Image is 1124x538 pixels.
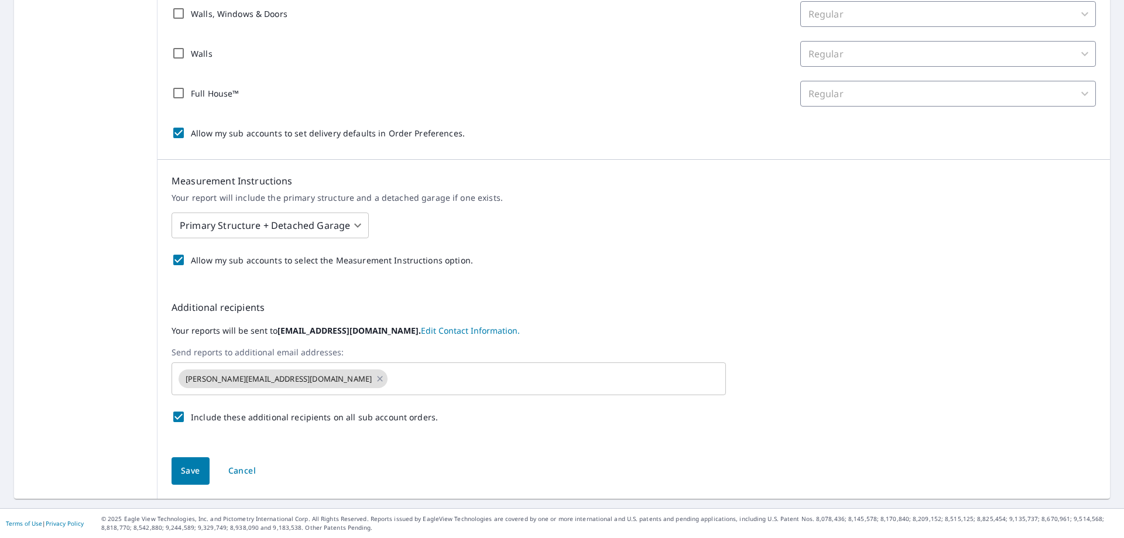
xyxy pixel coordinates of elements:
[179,369,388,388] div: [PERSON_NAME][EMAIL_ADDRESS][DOMAIN_NAME]
[191,8,287,20] p: Walls, Windows & Doors
[277,325,421,336] b: [EMAIL_ADDRESS][DOMAIN_NAME].
[218,457,266,485] button: Cancel
[172,174,1096,188] p: Measurement Instructions
[172,324,1096,338] label: Your reports will be sent to
[179,373,379,385] span: [PERSON_NAME][EMAIL_ADDRESS][DOMAIN_NAME]
[191,254,473,266] p: Allow my sub accounts to select the Measurement Instructions option.
[421,325,520,336] a: EditContactInfo
[172,457,210,485] button: Save
[181,464,200,478] span: Save
[172,300,1096,314] p: Additional recipients
[800,1,1096,27] div: Regular
[6,519,42,527] a: Terms of Use
[800,81,1096,107] div: Regular
[172,347,1096,358] label: Send reports to additional email addresses:
[6,520,84,527] p: |
[172,193,1096,203] p: Your report will include the primary structure and a detached garage if one exists.
[191,411,438,423] p: Include these additional recipients on all sub account orders.
[172,209,369,242] div: Primary Structure + Detached Garage
[191,127,465,139] p: Allow my sub accounts to set delivery defaults in Order Preferences.
[101,515,1118,532] p: © 2025 Eagle View Technologies, Inc. and Pictometry International Corp. All Rights Reserved. Repo...
[46,519,84,527] a: Privacy Policy
[800,41,1096,67] div: Regular
[191,47,213,60] p: Walls
[191,87,239,100] p: Full House™
[228,464,256,478] span: Cancel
